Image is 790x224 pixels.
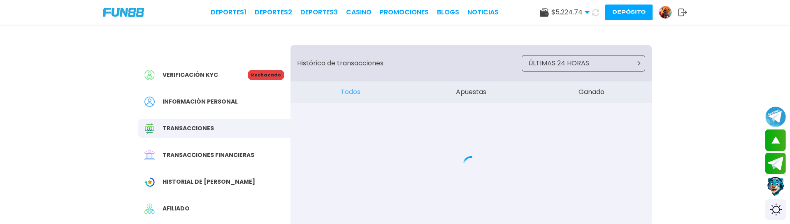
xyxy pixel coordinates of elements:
[297,58,383,68] p: Histórico de transacciones
[411,81,532,103] button: Apuestas
[144,150,155,160] img: Financial Transaction
[765,129,786,151] button: scroll up
[531,81,652,103] button: Ganado
[138,173,290,191] a: Wagering TransactionHistorial de [PERSON_NAME]
[163,178,255,186] span: Historial de [PERSON_NAME]
[659,6,671,18] img: Avatar
[103,8,144,17] img: Company Logo
[211,7,246,17] a: Deportes1
[163,151,254,159] span: Transacciones financieras
[467,7,499,17] a: NOTICIAS
[522,55,645,72] button: ÚLTIMAS 24 HORAS
[380,7,429,17] a: Promociones
[163,71,218,79] span: Verificación KYC
[138,146,290,164] a: Financial TransactionTransacciones financieras
[163,124,214,133] span: Transacciones
[765,106,786,127] button: Join telegram channel
[290,81,411,103] button: Todos
[248,70,284,80] p: Rechazado
[605,5,653,20] button: Depósito
[765,176,786,197] button: Contact customer service
[144,97,155,107] img: Personal
[765,199,786,220] div: Switch theme
[138,119,290,138] a: Transaction HistoryTransacciones
[551,7,590,17] span: $ 5,224.74
[138,199,290,218] a: AffiliateAfiliado
[163,97,238,106] span: Información personal
[138,92,290,111] a: PersonalInformación personal
[144,123,155,134] img: Transaction History
[437,7,459,17] a: BLOGS
[144,203,155,214] img: Affiliate
[300,7,338,17] a: Deportes3
[346,7,372,17] a: CASINO
[765,153,786,174] button: Join telegram
[255,7,292,17] a: Deportes2
[659,6,678,19] a: Avatar
[528,58,589,68] p: ÚLTIMAS 24 HORAS
[144,177,155,187] img: Wagering Transaction
[163,204,190,213] span: Afiliado
[138,66,290,84] a: Verificación KYCRechazado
